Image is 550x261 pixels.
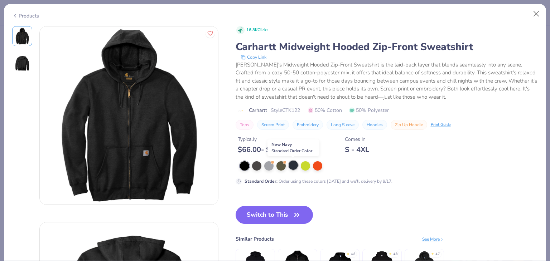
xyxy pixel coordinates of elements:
[431,122,451,128] div: Print Guide
[236,206,313,224] button: Switch to This
[293,120,323,130] button: Embroidery
[362,120,387,130] button: Hoodies
[327,120,359,130] button: Long Sleeve
[236,61,538,101] div: [PERSON_NAME]'s Midweight Hooded Zip-Front Sweatshirt is the laid-back layer that blends seamless...
[40,26,218,205] img: Front
[530,7,543,21] button: Close
[249,107,267,114] span: Carhartt
[238,54,269,61] button: copy to clipboard
[435,252,440,257] div: 4.7
[236,120,254,130] button: Tops
[238,136,296,143] div: Typically
[391,120,427,130] button: Zip Up Hoodie
[246,27,268,33] span: 16.8K Clicks
[206,29,215,38] button: Like
[236,40,538,54] div: Carhartt Midweight Hooded Zip-Front Sweatshirt
[267,139,319,156] div: New Navy
[351,252,355,257] div: 4.8
[345,145,369,154] div: S - 4XL
[14,28,31,45] img: Front
[238,145,296,154] div: $ 66.00 - $ 75.00
[345,136,369,143] div: Comes In
[431,252,434,255] div: ★
[245,178,278,184] strong: Standard Order :
[422,236,444,242] div: See More
[236,108,245,114] img: brand logo
[271,107,300,114] span: Style CTK122
[236,235,274,243] div: Similar Products
[389,252,392,255] div: ★
[308,107,342,114] span: 50% Cotton
[12,12,39,20] div: Products
[393,252,397,257] div: 4.8
[271,148,312,154] span: Standard Order Color
[245,178,392,184] div: Order using these colors [DATE] and we’ll delivery by 9/17.
[349,107,389,114] span: 50% Polyester
[257,120,289,130] button: Screen Print
[347,252,349,255] div: ★
[14,55,31,72] img: Back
